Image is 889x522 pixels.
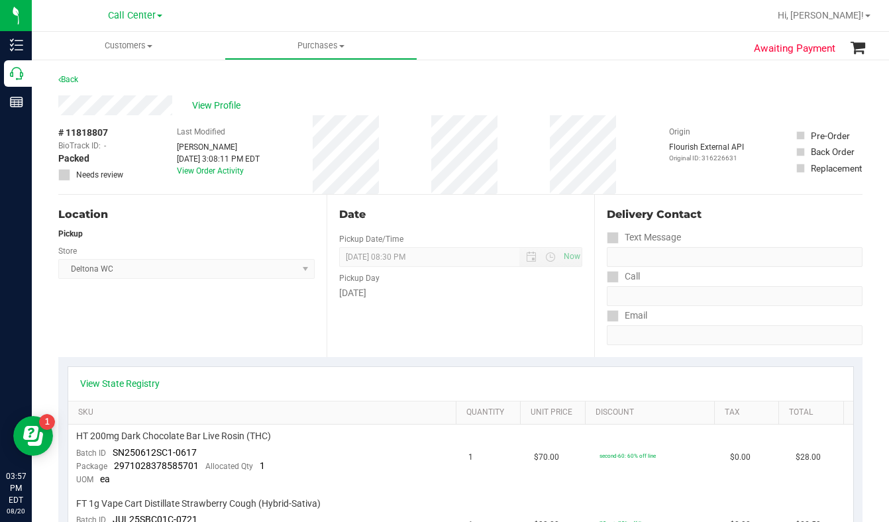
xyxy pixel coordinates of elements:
[225,40,417,52] span: Purchases
[10,38,23,52] inline-svg: Inventory
[113,447,197,458] span: SN250612SC1-0617
[58,245,77,257] label: Store
[796,451,821,464] span: $28.00
[58,75,78,84] a: Back
[76,169,123,181] span: Needs review
[596,407,709,418] a: Discount
[108,10,156,21] span: Call Center
[607,207,863,223] div: Delivery Contact
[260,460,265,471] span: 1
[32,40,225,52] span: Customers
[32,32,225,60] a: Customers
[811,162,862,175] div: Replacement
[339,272,380,284] label: Pickup Day
[468,451,473,464] span: 1
[10,67,23,80] inline-svg: Call Center
[607,286,863,306] input: Format: (999) 999-9999
[80,377,160,390] a: View State Registry
[205,462,253,471] span: Allocated Qty
[607,306,647,325] label: Email
[177,141,260,153] div: [PERSON_NAME]
[225,32,417,60] a: Purchases
[76,462,107,471] span: Package
[104,140,106,152] span: -
[600,452,656,459] span: second-60: 60% off line
[339,233,403,245] label: Pickup Date/Time
[58,126,108,140] span: # 11818807
[192,99,245,113] span: View Profile
[339,286,583,300] div: [DATE]
[58,152,89,166] span: Packed
[58,207,315,223] div: Location
[177,153,260,165] div: [DATE] 3:08:11 PM EDT
[811,129,850,142] div: Pre-Order
[114,460,199,471] span: 2971028378585701
[534,451,559,464] span: $70.00
[58,229,83,238] strong: Pickup
[78,407,450,418] a: SKU
[754,41,835,56] span: Awaiting Payment
[466,407,515,418] a: Quantity
[725,407,774,418] a: Tax
[13,416,53,456] iframe: Resource center
[607,247,863,267] input: Format: (999) 999-9999
[76,448,106,458] span: Batch ID
[811,145,855,158] div: Back Order
[39,414,55,430] iframe: Resource center unread badge
[730,451,751,464] span: $0.00
[177,126,225,138] label: Last Modified
[6,506,26,516] p: 08/20
[100,474,110,484] span: ea
[789,407,838,418] a: Total
[778,10,864,21] span: Hi, [PERSON_NAME]!
[531,407,580,418] a: Unit Price
[177,166,244,176] a: View Order Activity
[58,140,101,152] span: BioTrack ID:
[10,95,23,109] inline-svg: Reports
[76,430,271,443] span: HT 200mg Dark Chocolate Bar Live Rosin (THC)
[339,207,583,223] div: Date
[669,126,690,138] label: Origin
[76,475,93,484] span: UOM
[6,470,26,506] p: 03:57 PM EDT
[76,497,321,510] span: FT 1g Vape Cart Distillate Strawberry Cough (Hybrid-Sativa)
[607,267,640,286] label: Call
[607,228,681,247] label: Text Message
[669,153,744,163] p: Original ID: 316226631
[669,141,744,163] div: Flourish External API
